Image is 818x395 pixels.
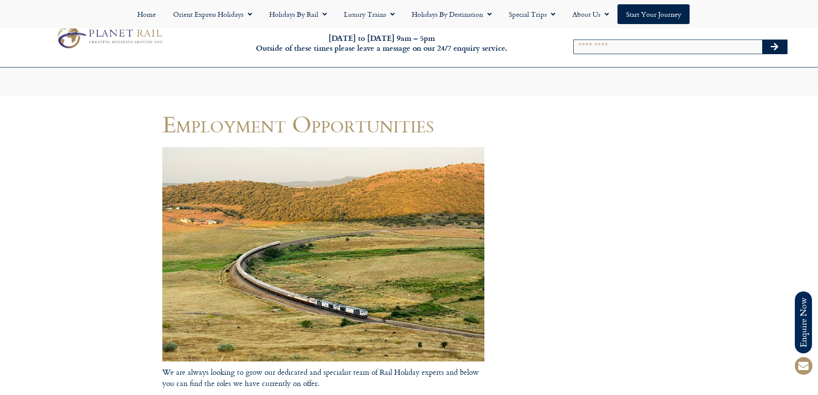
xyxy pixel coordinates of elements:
nav: Menu [4,4,814,24]
a: Holidays by Rail [261,4,335,24]
a: About Us [564,4,617,24]
a: Home [129,4,164,24]
h6: [DATE] to [DATE] 9am – 5pm Outside of these times please leave a message on our 24/7 enquiry serv... [220,33,543,53]
button: Search [762,40,787,54]
a: Special Trips [500,4,564,24]
a: Luxury Trains [335,4,403,24]
a: Holidays by Destination [403,4,500,24]
a: Start your Journey [617,4,690,24]
a: Orient Express Holidays [164,4,261,24]
img: Planet Rail Train Holidays Logo [53,23,165,51]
